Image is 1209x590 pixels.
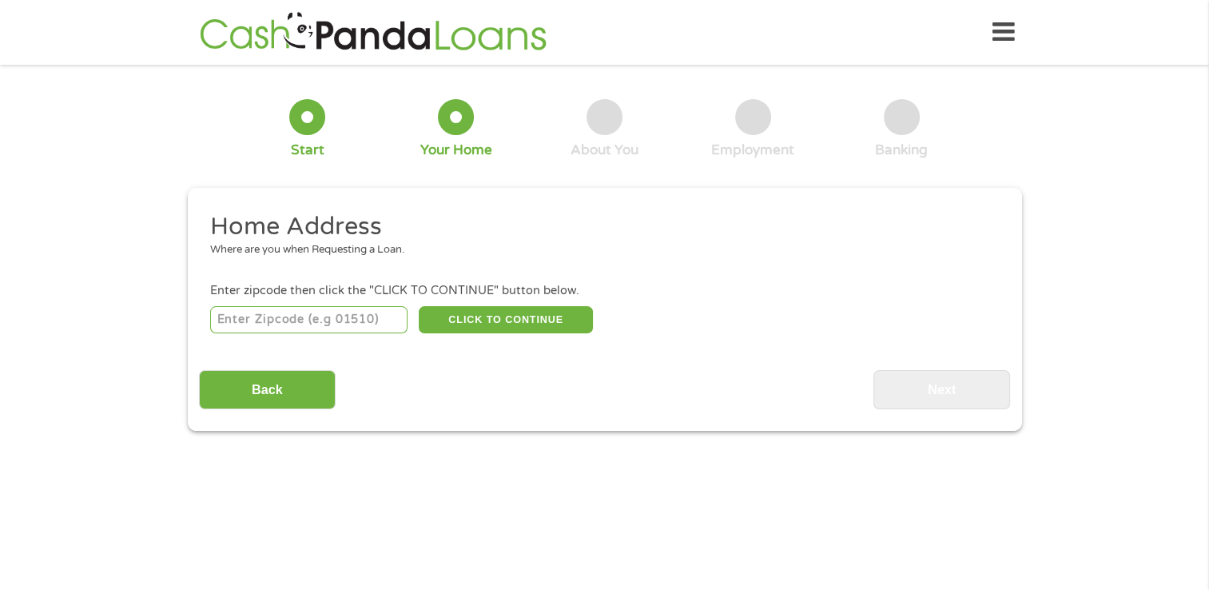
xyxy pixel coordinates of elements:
[210,242,987,258] div: Where are you when Requesting a Loan.
[199,370,336,409] input: Back
[873,370,1010,409] input: Next
[210,211,987,243] h2: Home Address
[195,10,551,55] img: GetLoanNow Logo
[210,282,998,300] div: Enter zipcode then click the "CLICK TO CONTINUE" button below.
[210,306,408,333] input: Enter Zipcode (e.g 01510)
[419,306,593,333] button: CLICK TO CONTINUE
[711,142,794,159] div: Employment
[291,142,324,159] div: Start
[420,142,492,159] div: Your Home
[875,142,928,159] div: Banking
[571,142,638,159] div: About You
